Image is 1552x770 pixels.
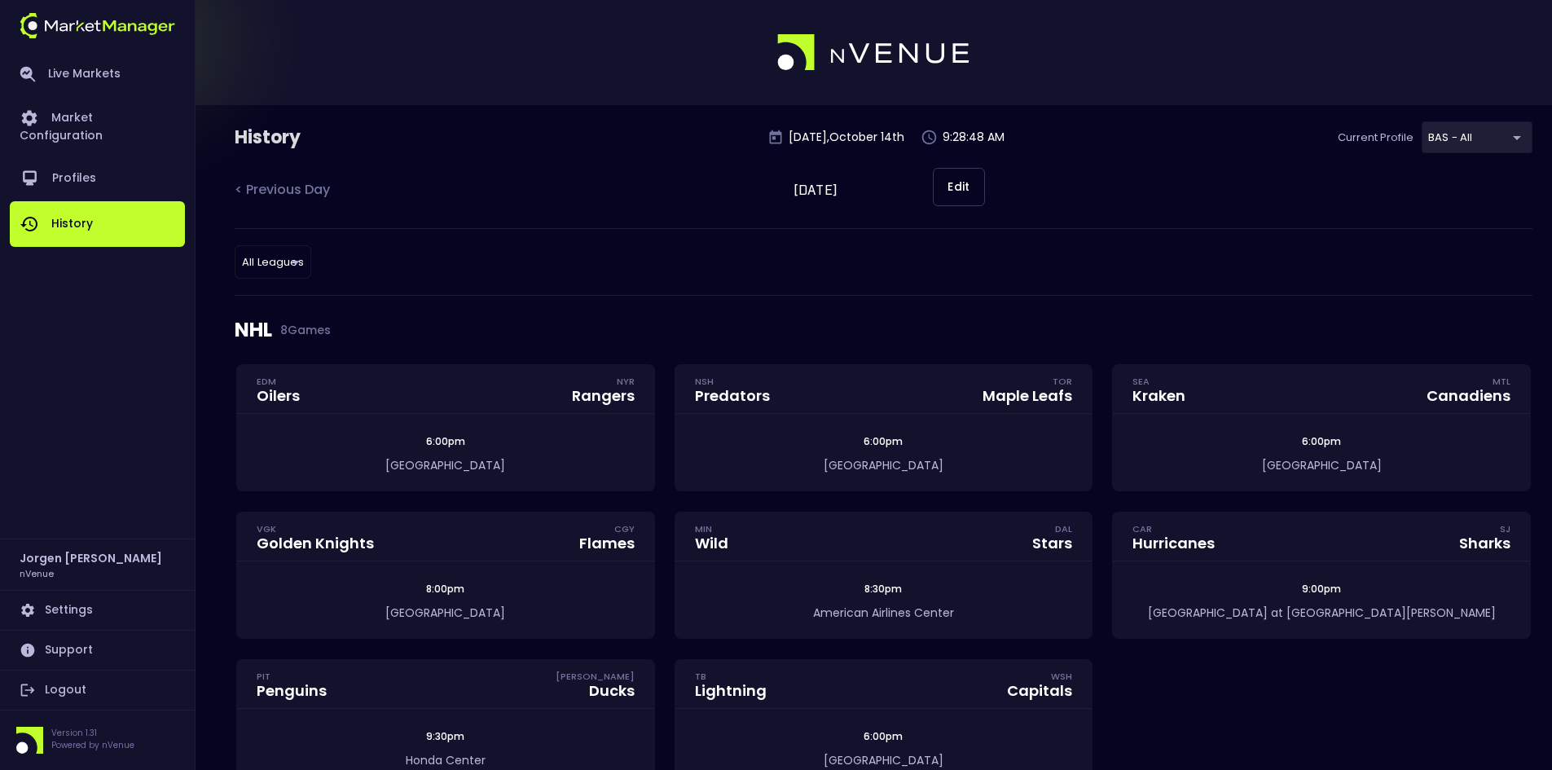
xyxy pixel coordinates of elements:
[777,34,971,72] img: logo
[257,536,374,551] div: Golden Knights
[1032,536,1072,551] div: Stars
[1493,375,1510,388] div: MTL
[556,670,635,683] div: [PERSON_NAME]
[1055,522,1072,535] div: DAL
[1338,130,1414,146] p: Current Profile
[10,95,185,156] a: Market Configuration
[813,605,954,621] span: American Airlines Center
[235,296,1532,364] div: NHL
[10,156,185,201] a: Profiles
[695,375,770,388] div: NSH
[782,168,933,213] input: Choose date, selected date is Oct 14, 2025
[695,670,767,683] div: TB
[385,457,505,473] span: [GEOGRAPHIC_DATA]
[1427,389,1510,403] div: Canadiens
[10,727,185,754] div: Version 1.31Powered by nVenue
[10,53,185,95] a: Live Markets
[695,684,767,698] div: Lightning
[1297,582,1346,596] span: 9:00pm
[1132,536,1215,551] div: Hurricanes
[859,729,908,743] span: 6:00pm
[51,739,134,751] p: Powered by nVenue
[1007,684,1072,698] div: Capitals
[51,727,134,739] p: Version 1.31
[421,729,469,743] span: 9:30pm
[983,389,1072,403] div: Maple Leafs
[1422,121,1532,153] div: BAS - All
[421,582,469,596] span: 8:00pm
[617,375,635,388] div: NYR
[589,684,635,698] div: Ducks
[257,522,374,535] div: VGK
[943,129,1005,146] p: 9:28:48 AM
[257,389,300,403] div: Oilers
[824,752,943,768] span: [GEOGRAPHIC_DATA]
[933,168,985,206] button: Edit
[235,180,336,201] div: < Previous Day
[272,323,331,337] span: 8 Games
[1148,605,1496,621] span: [GEOGRAPHIC_DATA] at [GEOGRAPHIC_DATA][PERSON_NAME]
[20,13,175,38] img: logo
[1459,536,1510,551] div: Sharks
[695,536,728,551] div: Wild
[421,434,470,448] span: 6:00pm
[1297,434,1346,448] span: 6:00pm
[257,670,327,683] div: PIT
[860,582,907,596] span: 8:30pm
[235,245,311,279] div: BAS - All
[1500,522,1510,535] div: SJ
[695,389,770,403] div: Predators
[235,125,433,151] div: History
[789,129,904,146] p: [DATE] , October 14 th
[614,522,635,535] div: CGY
[572,389,635,403] div: Rangers
[1053,375,1072,388] div: TOR
[1051,670,1072,683] div: WSH
[10,631,185,670] a: Support
[20,549,162,567] h2: Jorgen [PERSON_NAME]
[859,434,908,448] span: 6:00pm
[406,752,486,768] span: Honda Center
[1132,389,1185,403] div: Kraken
[10,591,185,630] a: Settings
[1132,522,1215,535] div: CAR
[824,457,943,473] span: [GEOGRAPHIC_DATA]
[20,567,54,579] h3: nVenue
[385,605,505,621] span: [GEOGRAPHIC_DATA]
[257,375,300,388] div: EDM
[1262,457,1382,473] span: [GEOGRAPHIC_DATA]
[1132,375,1185,388] div: SEA
[257,684,327,698] div: Penguins
[695,522,728,535] div: MIN
[579,536,635,551] div: Flames
[10,201,185,247] a: History
[10,671,185,710] a: Logout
